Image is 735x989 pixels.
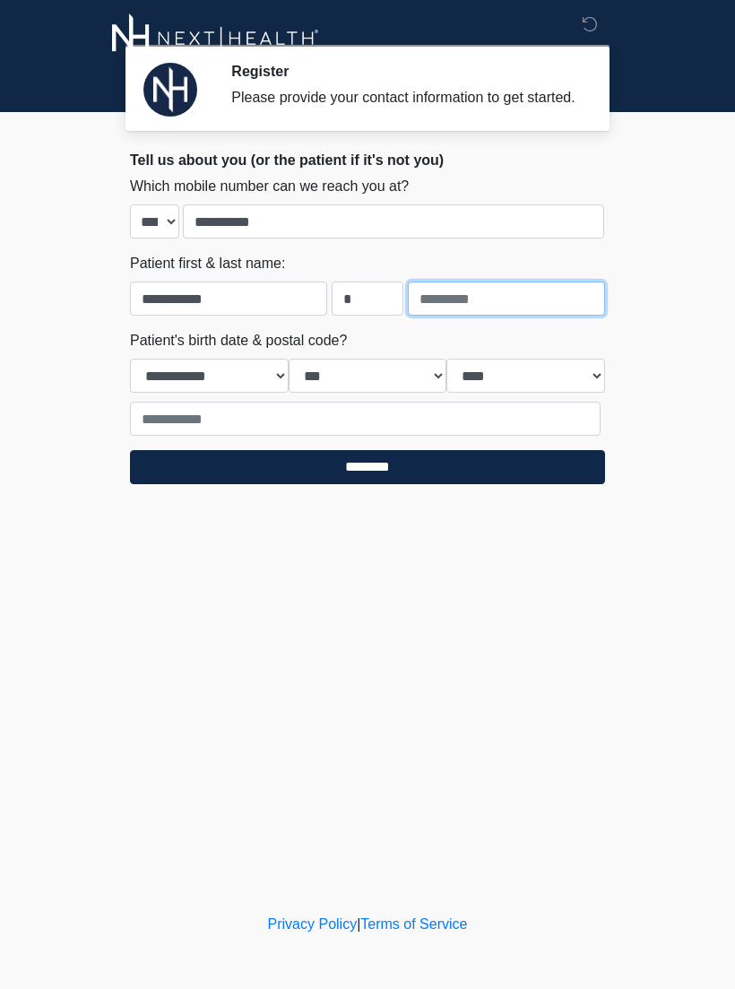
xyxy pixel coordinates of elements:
[360,916,467,932] a: Terms of Service
[112,13,319,63] img: Next-Health Logo
[130,176,409,197] label: Which mobile number can we reach you at?
[130,253,285,274] label: Patient first & last name:
[130,330,347,351] label: Patient's birth date & postal code?
[357,916,360,932] a: |
[231,87,578,108] div: Please provide your contact information to get started.
[143,63,197,117] img: Agent Avatar
[130,152,605,169] h2: Tell us about you (or the patient if it's not you)
[268,916,358,932] a: Privacy Policy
